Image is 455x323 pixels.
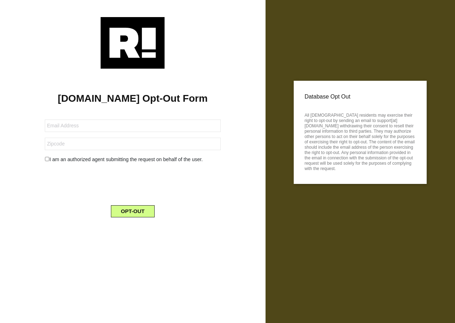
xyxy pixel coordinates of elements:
[79,169,187,197] iframe: reCAPTCHA
[305,111,416,171] p: All [DEMOGRAPHIC_DATA] residents may exercise their right to opt-out by sending an email to suppo...
[305,91,416,102] p: Database Opt Out
[45,120,220,132] input: Email Address
[11,92,255,105] h1: [DOMAIN_NAME] Opt-Out Form
[111,205,155,217] button: OPT-OUT
[39,156,226,163] div: I am an authorized agent submitting the request on behalf of the user.
[45,138,220,150] input: Zipcode
[101,17,165,69] img: Retention.com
